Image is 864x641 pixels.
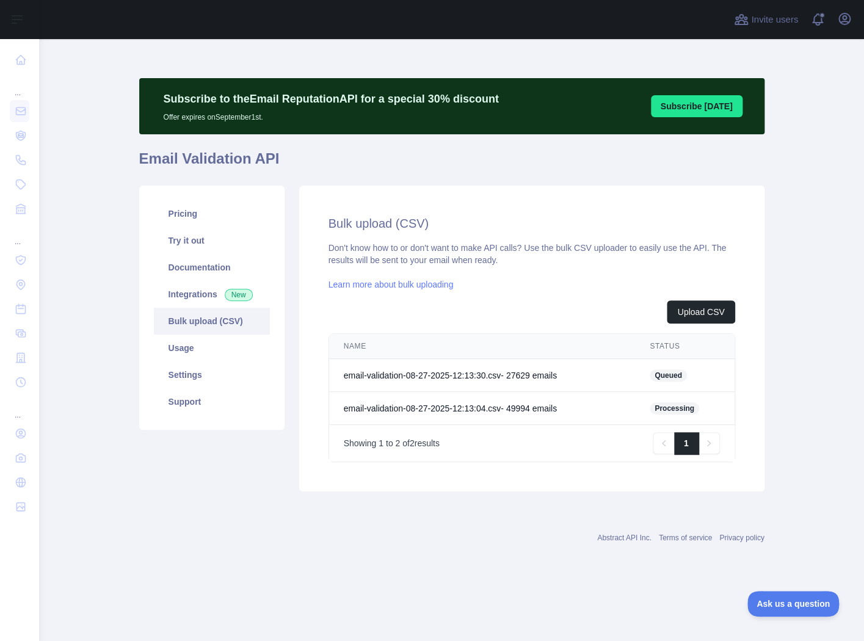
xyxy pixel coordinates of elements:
[344,437,440,449] p: Showing to of results
[329,392,636,425] td: email-validation-08-27-2025-12:13:04.csv - 49994 email s
[651,95,742,117] button: Subscribe [DATE]
[329,242,735,462] div: Don't know how to or don't want to make API calls? Use the bulk CSV uploader to easily use the AP...
[329,215,735,232] h2: Bulk upload (CSV)
[329,359,636,392] td: email-validation-08-27-2025-12:13:30.csv - 27629 email s
[410,438,415,448] span: 2
[154,254,270,281] a: Documentation
[329,280,454,289] a: Learn more about bulk uploading
[650,369,687,382] span: Queued
[719,534,764,542] a: Privacy policy
[154,335,270,361] a: Usage
[225,289,253,301] span: New
[154,227,270,254] a: Try it out
[635,334,734,359] th: STATUS
[395,438,400,448] span: 2
[747,591,840,617] iframe: Toggle Customer Support
[751,13,798,27] span: Invite users
[164,107,499,122] p: Offer expires on September 1st.
[597,534,652,542] a: Abstract API Inc.
[650,402,699,415] span: Processing
[731,10,800,29] button: Invite users
[139,149,764,178] h1: Email Validation API
[10,396,29,420] div: ...
[379,438,383,448] span: 1
[674,432,699,454] a: 1
[164,90,499,107] p: Subscribe to the Email Reputation API for a special 30 % discount
[667,300,735,324] button: Upload CSV
[10,73,29,98] div: ...
[154,388,270,415] a: Support
[154,361,270,388] a: Settings
[653,432,720,454] nav: Pagination
[154,200,270,227] a: Pricing
[154,281,270,308] a: Integrations New
[10,222,29,247] div: ...
[659,534,712,542] a: Terms of service
[329,334,636,359] th: NAME
[154,308,270,335] a: Bulk upload (CSV)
